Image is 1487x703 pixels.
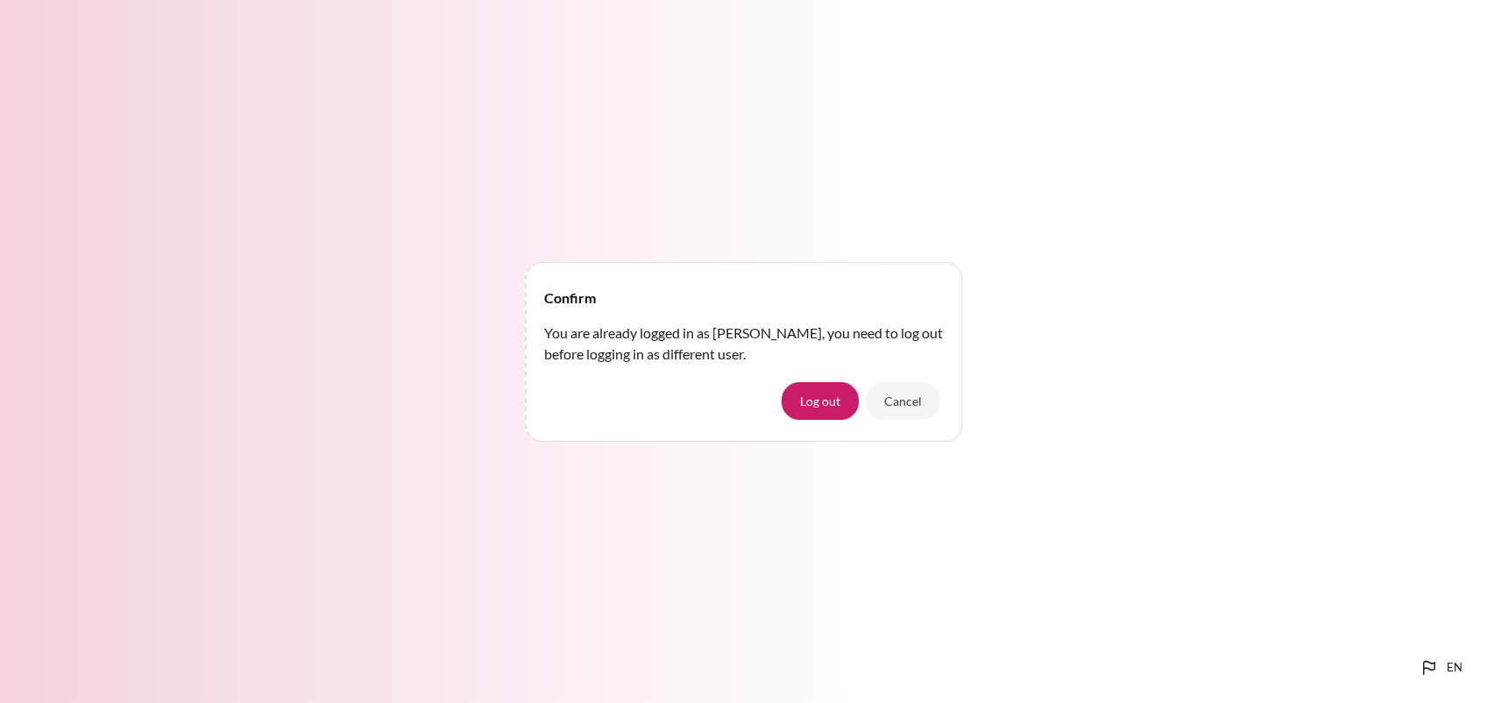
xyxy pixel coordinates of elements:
span: en [1447,659,1462,677]
button: Cancel [866,382,940,419]
h4: Confirm [544,288,596,309]
button: Languages [1412,650,1469,685]
button: Log out [782,382,859,419]
p: You are already logged in as [PERSON_NAME], you need to log out before logging in as different user. [544,323,944,365]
